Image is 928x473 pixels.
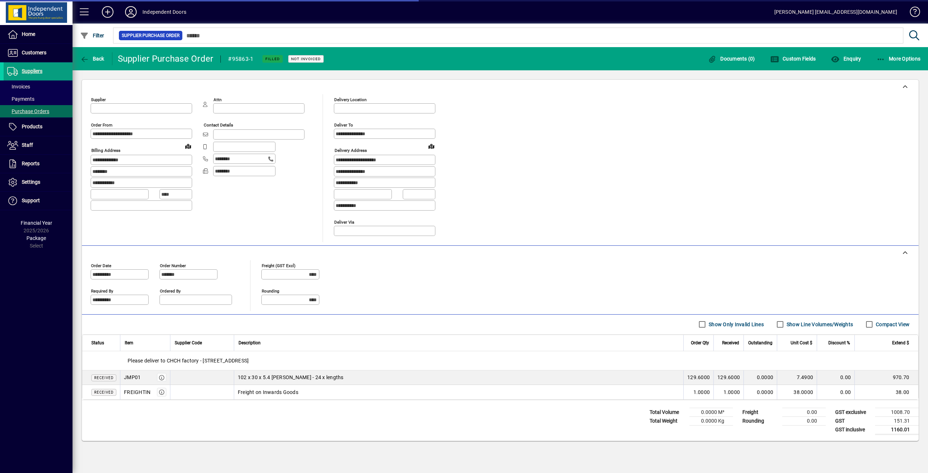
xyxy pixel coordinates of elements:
[80,56,104,62] span: Back
[683,370,713,385] td: 129.6000
[22,142,33,148] span: Staff
[4,192,72,210] a: Support
[683,385,713,399] td: 1.0000
[4,105,72,117] a: Purchase Orders
[125,339,133,347] span: Item
[877,56,921,62] span: More Options
[91,97,106,102] mat-label: Supplier
[21,220,52,226] span: Financial Year
[22,161,40,166] span: Reports
[119,5,142,18] button: Profile
[875,408,919,416] td: 1008.70
[238,389,298,396] span: Freight on Inwards Goods
[832,425,875,434] td: GST inclusive
[689,408,733,416] td: 0.0000 M³
[691,339,709,347] span: Order Qty
[817,370,854,385] td: 0.00
[743,370,777,385] td: 0.0000
[874,321,910,328] label: Compact View
[817,385,854,399] td: 0.00
[291,57,321,61] span: Not Invoiced
[770,56,816,62] span: Custom Fields
[82,351,918,370] div: Please deliver to CHCH factory - [STREET_ADDRESS]
[91,339,104,347] span: Status
[4,155,72,173] a: Reports
[722,339,739,347] span: Received
[122,32,179,39] span: Supplier Purchase Order
[175,339,202,347] span: Supplier Code
[239,339,261,347] span: Description
[80,33,104,38] span: Filter
[828,339,850,347] span: Discount %
[91,123,112,128] mat-label: Order from
[214,97,221,102] mat-label: Attn
[4,93,72,105] a: Payments
[646,408,689,416] td: Total Volume
[160,263,186,268] mat-label: Order number
[4,25,72,43] a: Home
[875,52,923,65] button: More Options
[94,376,113,380] span: Received
[78,52,106,65] button: Back
[142,6,186,18] div: Independent Doors
[646,416,689,425] td: Total Weight
[228,53,253,65] div: #95863-1
[4,118,72,136] a: Products
[426,140,437,152] a: View on map
[7,108,49,114] span: Purchase Orders
[238,374,344,381] span: 102 x 30 x 5.4 [PERSON_NAME] - 24 x lengths
[777,385,817,399] td: 38.0000
[26,235,46,241] span: Package
[91,288,113,293] mat-label: Required by
[829,52,863,65] button: Enquiry
[768,52,818,65] button: Custom Fields
[791,339,812,347] span: Unit Cost $
[262,288,279,293] mat-label: Rounding
[777,370,817,385] td: 7.4900
[832,416,875,425] td: GST
[743,385,777,399] td: 0.0000
[713,385,743,399] td: 1.0000
[706,52,757,65] button: Documents (0)
[96,5,119,18] button: Add
[892,339,909,347] span: Extend $
[91,263,111,268] mat-label: Order date
[785,321,853,328] label: Show Line Volumes/Weights
[782,416,826,425] td: 0.00
[22,31,35,37] span: Home
[854,385,918,399] td: 38.00
[713,370,743,385] td: 129.6000
[334,97,366,102] mat-label: Delivery Location
[739,416,782,425] td: Rounding
[748,339,772,347] span: Outstanding
[334,219,354,224] mat-label: Deliver via
[124,374,141,381] div: JMP01
[265,57,280,61] span: Filled
[182,140,194,152] a: View on map
[875,416,919,425] td: 151.31
[4,44,72,62] a: Customers
[118,53,214,65] div: Supplier Purchase Order
[708,56,755,62] span: Documents (0)
[707,321,764,328] label: Show Only Invalid Lines
[22,50,46,55] span: Customers
[4,80,72,93] a: Invoices
[689,416,733,425] td: 0.0000 Kg
[22,124,42,129] span: Products
[160,288,181,293] mat-label: Ordered by
[831,56,861,62] span: Enquiry
[832,408,875,416] td: GST exclusive
[7,96,34,102] span: Payments
[774,6,897,18] div: [PERSON_NAME] [EMAIL_ADDRESS][DOMAIN_NAME]
[22,198,40,203] span: Support
[94,390,113,394] span: Received
[72,52,112,65] app-page-header-button: Back
[854,370,918,385] td: 970.70
[262,263,295,268] mat-label: Freight (GST excl)
[7,84,30,90] span: Invoices
[22,179,40,185] span: Settings
[124,389,150,396] div: FREIGHTIN
[4,173,72,191] a: Settings
[78,29,106,42] button: Filter
[22,68,42,74] span: Suppliers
